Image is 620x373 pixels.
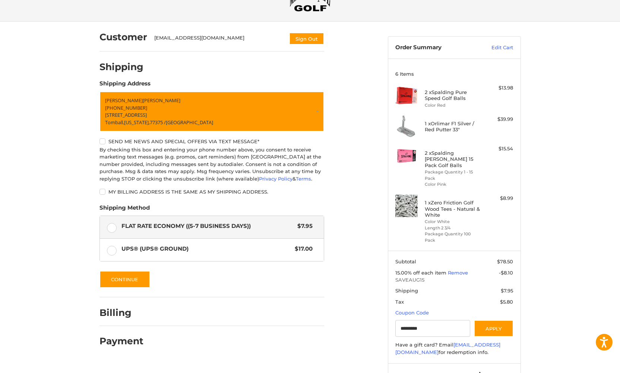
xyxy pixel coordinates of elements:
span: $78.50 [497,258,513,264]
a: Privacy Policy [259,176,292,182]
span: -$8.10 [499,270,513,276]
h4: 2 x Spalding Pure Speed Golf Balls [425,89,482,101]
a: Enter or select a different address [99,91,324,132]
div: [EMAIL_ADDRESS][DOMAIN_NAME] [154,34,282,45]
li: Color White [425,219,482,225]
a: Coupon Code [395,310,429,316]
h2: Customer [99,31,147,43]
span: 77375 / [150,119,166,126]
span: Shipping [395,288,418,294]
span: Subtotal [395,258,416,264]
label: Send me news and special offers via text message* [99,138,324,144]
h2: Payment [99,335,143,347]
li: Color Pink [425,181,482,188]
span: [STREET_ADDRESS] [105,112,147,118]
div: Have a gift card? Email for redemption info. [395,341,513,356]
div: $8.99 [484,195,513,202]
h4: 1 x Orlimar F1 Silver / Red Putter 33" [425,120,482,133]
span: Tomball, [105,119,124,126]
div: $39.99 [484,116,513,123]
legend: Shipping Method [99,204,150,216]
h2: Shipping [99,61,143,73]
div: $13.98 [484,84,513,92]
span: [PERSON_NAME] [143,97,180,104]
span: $5.80 [500,299,513,305]
input: Gift Certificate or Coupon Code [395,320,470,337]
h4: 1 x Zero Friction Golf Wood Tees - Natural & White [425,200,482,218]
span: [US_STATE], [124,119,150,126]
button: Sign Out [289,32,324,45]
label: My billing address is the same as my shipping address. [99,189,324,195]
li: Package Quantity 1 - 15 Pack [425,169,482,181]
button: Continue [99,271,150,288]
span: SAVEAUG15 [395,276,513,284]
span: $7.95 [501,288,513,294]
li: Length 2 3/4 [425,225,482,231]
span: $7.95 [294,222,313,231]
span: UPS® (UPS® Ground) [121,245,291,253]
div: By checking this box and entering your phone number above, you consent to receive marketing text ... [99,146,324,183]
span: $17.00 [291,245,313,253]
span: [PHONE_NUMBER] [105,104,147,111]
a: Terms [296,176,311,182]
span: [PERSON_NAME] [105,97,143,104]
h2: Billing [99,307,143,319]
span: [GEOGRAPHIC_DATA] [166,119,213,126]
button: Apply [474,320,513,337]
span: Flat Rate Economy ((5-7 Business Days)) [121,222,294,231]
iframe: Google Customer Reviews [559,353,620,373]
li: Color Red [425,102,482,109]
a: Edit Cart [475,44,513,51]
h3: 6 Items [395,71,513,77]
h4: 2 x Spalding [PERSON_NAME] 15 Pack Golf Balls [425,150,482,168]
span: 15.00% off each item [395,270,448,276]
a: Remove [448,270,468,276]
legend: Shipping Address [99,79,151,91]
span: Tax [395,299,404,305]
h3: Order Summary [395,44,475,51]
li: Package Quantity 100 Pack [425,231,482,243]
a: [EMAIL_ADDRESS][DOMAIN_NAME] [395,342,500,355]
div: $15.54 [484,145,513,153]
